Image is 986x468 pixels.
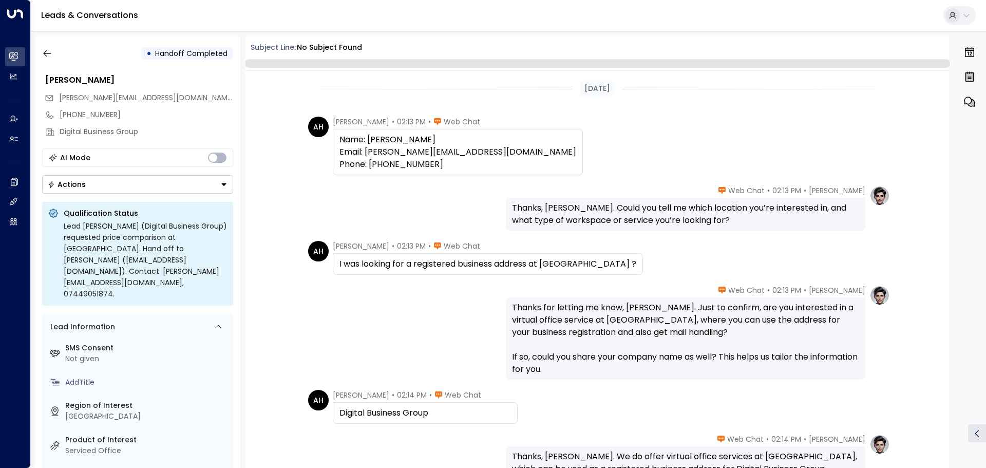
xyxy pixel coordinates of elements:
div: [PHONE_NUMBER] [60,109,233,120]
span: [PERSON_NAME] [333,390,389,400]
span: ashfaq-hussain@hotmail.co.uk [59,92,233,103]
span: Web Chat [445,390,481,400]
div: Thanks for letting me know, [PERSON_NAME]. Just to confirm, are you interested in a virtual offic... [512,302,859,376]
span: • [766,434,769,444]
span: [PERSON_NAME] [333,241,389,251]
div: AddTitle [65,377,229,388]
span: • [429,390,432,400]
span: Web Chat [728,185,765,196]
div: Thanks, [PERSON_NAME]. Could you tell me which location you’re interested in, and what type of wo... [512,202,859,227]
span: 02:13 PM [772,185,801,196]
span: • [767,185,770,196]
div: I was looking for a registered business address at [GEOGRAPHIC_DATA] ? [339,258,636,270]
span: 02:14 PM [771,434,801,444]
label: Product of Interest [65,435,229,445]
div: Not given [65,353,229,364]
div: Lead Information [47,322,115,332]
span: • [392,117,394,127]
label: SMS Consent [65,343,229,353]
img: profile-logo.png [869,285,890,306]
span: • [428,241,431,251]
span: • [804,185,806,196]
div: AH [308,117,329,137]
span: • [804,434,806,444]
div: Digital Business Group [60,126,233,137]
div: Serviced Office [65,445,229,456]
span: 02:13 PM [397,241,426,251]
span: • [428,117,431,127]
div: [DATE] [580,81,614,96]
span: • [804,285,806,295]
a: Leads & Conversations [41,9,138,21]
div: Name: [PERSON_NAME] Email: [PERSON_NAME][EMAIL_ADDRESS][DOMAIN_NAME] Phone: [PHONE_NUMBER] [339,134,576,171]
div: AH [308,241,329,261]
span: Web Chat [444,241,480,251]
img: profile-logo.png [869,434,890,455]
div: Digital Business Group [339,407,511,419]
span: Web Chat [728,285,765,295]
div: [GEOGRAPHIC_DATA] [65,411,229,422]
span: Web Chat [727,434,764,444]
div: Lead [PERSON_NAME] (Digital Business Group) requested price comparison at [GEOGRAPHIC_DATA]. Hand... [64,220,227,299]
span: • [392,241,394,251]
label: Region of Interest [65,400,229,411]
span: • [767,285,770,295]
div: AI Mode [60,153,90,163]
div: Button group with a nested menu [42,175,233,194]
div: AH [308,390,329,410]
span: • [392,390,394,400]
div: Actions [48,180,86,189]
div: No subject found [297,42,362,53]
button: Actions [42,175,233,194]
span: [PERSON_NAME][EMAIL_ADDRESS][DOMAIN_NAME] [59,92,234,103]
p: Qualification Status [64,208,227,218]
span: [PERSON_NAME] [809,285,865,295]
span: 02:13 PM [772,285,801,295]
span: Handoff Completed [155,48,227,59]
span: 02:13 PM [397,117,426,127]
span: 02:14 PM [397,390,427,400]
span: [PERSON_NAME] [333,117,389,127]
span: Web Chat [444,117,480,127]
div: [PERSON_NAME] [45,74,233,86]
div: • [146,44,151,63]
span: Subject Line: [251,42,296,52]
span: [PERSON_NAME] [809,434,865,444]
span: [PERSON_NAME] [809,185,865,196]
img: profile-logo.png [869,185,890,206]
